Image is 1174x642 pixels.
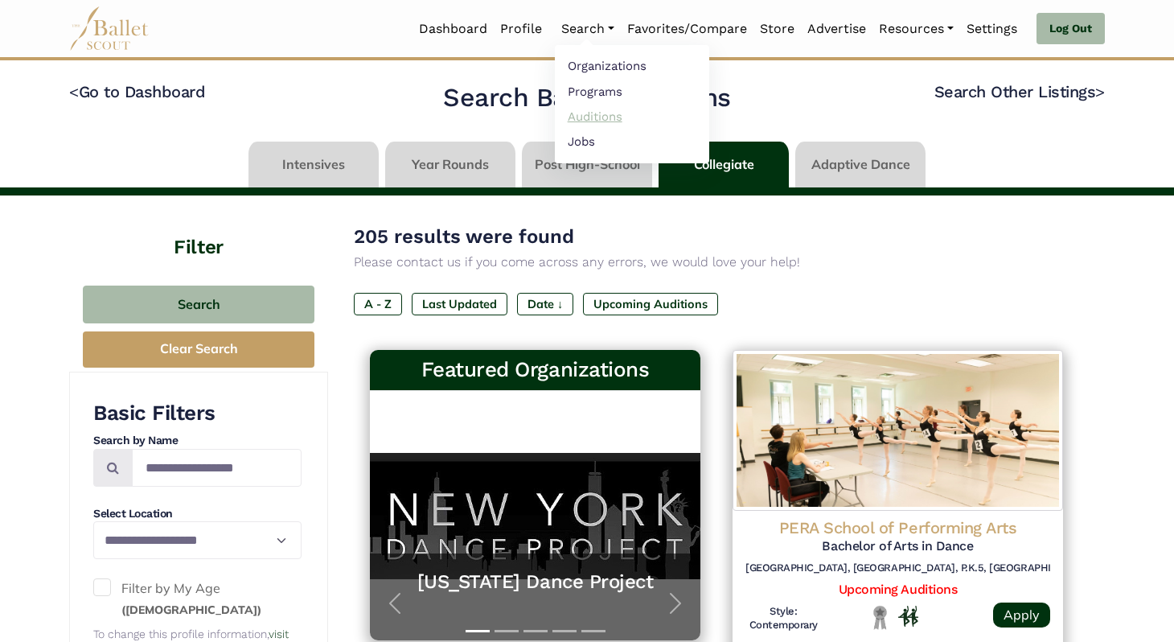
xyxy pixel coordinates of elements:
[93,578,302,619] label: Filter by My Age
[1095,81,1105,101] code: >
[870,605,890,630] img: Local
[655,142,792,187] li: Collegiate
[745,605,822,632] h6: Style: Contemporary
[93,506,302,522] h4: Select Location
[839,582,957,597] a: Upcoming Auditions
[745,562,1050,575] h6: [GEOGRAPHIC_DATA], [GEOGRAPHIC_DATA], P.K.5, [GEOGRAPHIC_DATA], [GEOGRAPHIC_DATA], [GEOGRAPHIC_DA...
[552,622,577,640] button: Slide 4
[934,82,1105,101] a: Search Other Listings>
[555,45,709,163] ul: Resources
[413,12,494,46] a: Dashboard
[69,195,328,261] h4: Filter
[412,293,507,315] label: Last Updated
[801,12,872,46] a: Advertise
[555,104,709,129] a: Auditions
[443,81,730,115] h2: Search Ballet Programs
[93,433,302,449] h4: Search by Name
[745,538,1050,555] h5: Bachelor of Arts in Dance
[466,622,490,640] button: Slide 1
[993,603,1050,628] a: Apply
[93,400,302,427] h3: Basic Filters
[132,449,302,487] input: Search by names...
[621,12,753,46] a: Favorites/Compare
[753,12,801,46] a: Store
[121,603,261,617] small: ([DEMOGRAPHIC_DATA])
[69,82,205,101] a: <Go to Dashboard
[495,622,519,640] button: Slide 2
[581,622,605,640] button: Slide 5
[83,331,314,368] button: Clear Search
[733,350,1063,511] img: Logo
[555,54,709,79] a: Organizations
[792,142,929,187] li: Adaptive Dance
[960,12,1024,46] a: Settings
[69,81,79,101] code: <
[523,622,548,640] button: Slide 3
[354,293,402,315] label: A - Z
[386,570,684,595] a: [US_STATE] Dance Project
[519,142,655,187] li: Post High-School
[555,129,709,154] a: Jobs
[245,142,382,187] li: Intensives
[354,252,1079,273] p: Please contact us if you come across any errors, we would love your help!
[494,12,548,46] a: Profile
[555,79,709,104] a: Programs
[517,293,573,315] label: Date ↓
[83,286,314,323] button: Search
[898,606,918,627] img: In Person
[354,225,574,248] span: 205 results were found
[382,142,519,187] li: Year Rounds
[1036,13,1105,45] a: Log Out
[872,12,960,46] a: Resources
[745,517,1050,538] h4: PERA School of Performing Arts
[555,12,621,46] a: Search
[583,293,718,315] label: Upcoming Auditions
[383,356,688,384] h3: Featured Organizations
